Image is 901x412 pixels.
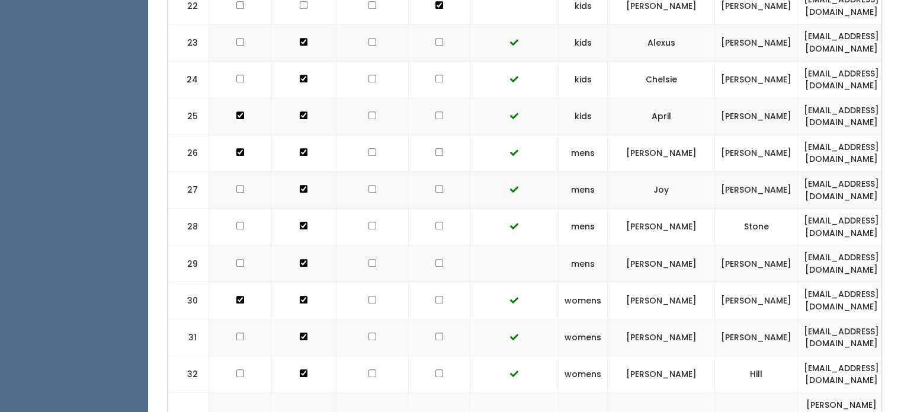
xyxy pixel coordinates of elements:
[798,245,886,282] td: [EMAIL_ADDRESS][DOMAIN_NAME]
[798,209,886,245] td: [EMAIL_ADDRESS][DOMAIN_NAME]
[168,356,209,392] td: 32
[559,135,608,171] td: mens
[715,98,798,135] td: [PERSON_NAME]
[608,209,715,245] td: [PERSON_NAME]
[559,61,608,98] td: kids
[798,61,886,98] td: [EMAIL_ADDRESS][DOMAIN_NAME]
[608,172,715,209] td: Joy
[608,319,715,356] td: [PERSON_NAME]
[559,24,608,61] td: kids
[168,209,209,245] td: 28
[168,24,209,61] td: 23
[715,61,798,98] td: [PERSON_NAME]
[168,172,209,209] td: 27
[168,98,209,135] td: 25
[608,356,715,392] td: [PERSON_NAME]
[608,24,715,61] td: Alexus
[608,98,715,135] td: April
[559,356,608,392] td: womens
[715,282,798,319] td: [PERSON_NAME]
[608,282,715,319] td: [PERSON_NAME]
[798,98,886,135] td: [EMAIL_ADDRESS][DOMAIN_NAME]
[798,356,886,392] td: [EMAIL_ADDRESS][DOMAIN_NAME]
[168,282,209,319] td: 30
[608,135,715,171] td: [PERSON_NAME]
[715,209,798,245] td: Stone
[559,319,608,356] td: womens
[168,245,209,282] td: 29
[798,319,886,356] td: [EMAIL_ADDRESS][DOMAIN_NAME]
[608,61,715,98] td: Chelsie
[168,61,209,98] td: 24
[798,24,886,61] td: [EMAIL_ADDRESS][DOMAIN_NAME]
[168,135,209,171] td: 26
[798,282,886,319] td: [EMAIL_ADDRESS][DOMAIN_NAME]
[798,172,886,209] td: [EMAIL_ADDRESS][DOMAIN_NAME]
[715,135,798,171] td: [PERSON_NAME]
[559,209,608,245] td: mens
[559,245,608,282] td: mens
[715,356,798,392] td: Hill
[608,245,715,282] td: [PERSON_NAME]
[715,245,798,282] td: [PERSON_NAME]
[168,319,209,356] td: 31
[715,172,798,209] td: [PERSON_NAME]
[798,135,886,171] td: [EMAIL_ADDRESS][DOMAIN_NAME]
[715,319,798,356] td: [PERSON_NAME]
[559,282,608,319] td: womens
[559,98,608,135] td: kids
[715,24,798,61] td: [PERSON_NAME]
[559,172,608,209] td: mens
